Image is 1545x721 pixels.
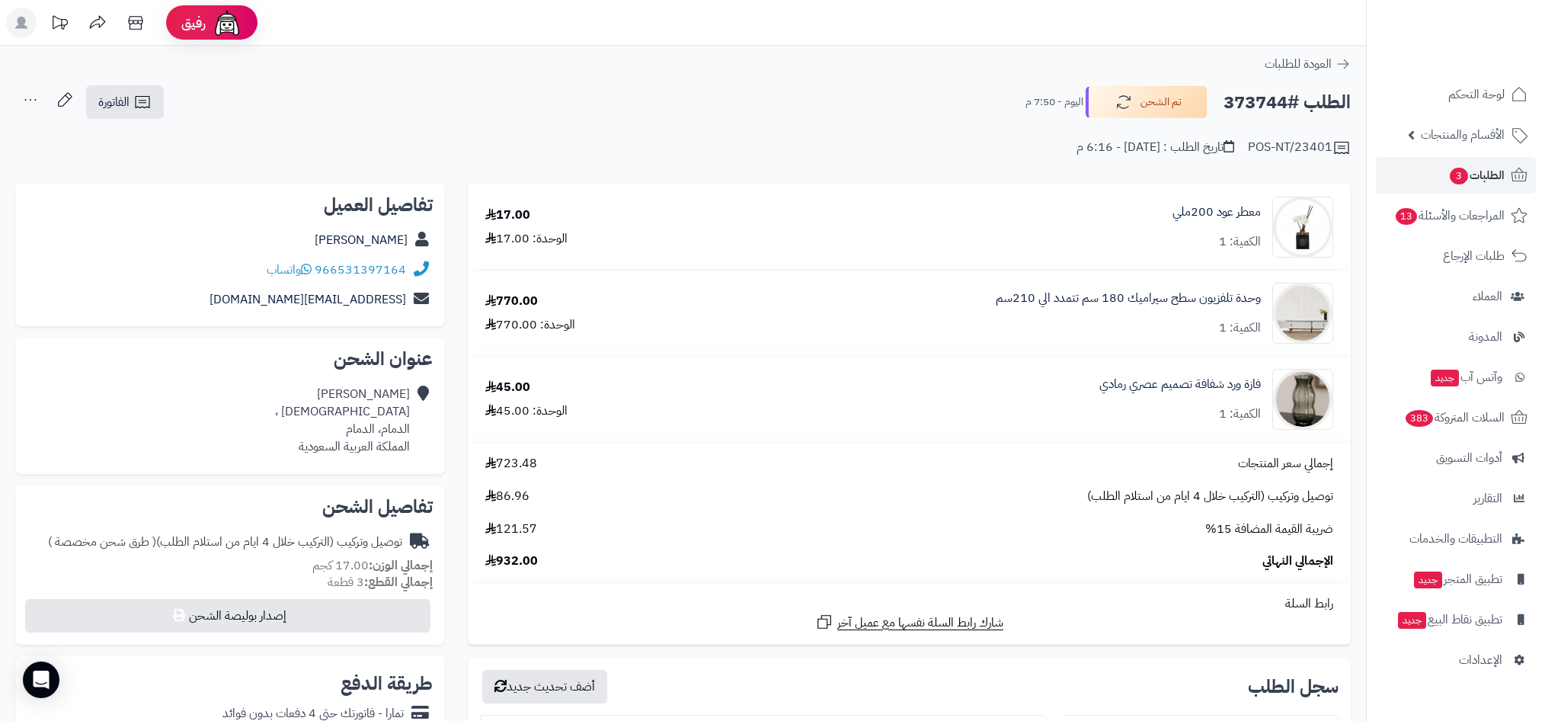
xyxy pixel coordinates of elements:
[1404,407,1505,428] span: السلات المتروكة
[1394,205,1505,226] span: المراجعات والأسئلة
[1376,399,1536,436] a: السلات المتروكة383
[312,556,433,575] small: 17.00 كجم
[1436,447,1502,469] span: أدوات التسويق
[1405,409,1434,427] span: 383
[1205,521,1333,538] span: ضريبة القيمة المضافة 15%
[328,573,433,591] small: 3 قطعة
[315,231,408,249] a: [PERSON_NAME]
[1376,197,1536,234] a: المراجعات والأسئلة13
[1376,359,1536,396] a: وآتس آبجديد
[485,553,538,570] span: 932.00
[341,675,433,693] h2: طريقة الدفع
[1376,561,1536,598] a: تطبيق المتجرجديد
[267,261,312,279] a: واتساب
[1273,369,1332,430] img: 1756280558-110306010484-90x90.jpg
[1469,326,1502,348] span: المدونة
[1219,233,1261,251] div: الكمية: 1
[474,595,1345,613] div: رابط السلة
[1376,238,1536,274] a: طلبات الإرجاع
[48,533,156,551] span: ( طرق شحن مخصصة )
[27,196,433,214] h2: تفاصيل العميل
[25,599,430,633] button: إصدار بوليصة الشحن
[40,8,78,42] a: تحديثات المنصة
[1219,319,1261,337] div: الكمية: 1
[1273,197,1332,258] img: 1726320271-110316010030-90x90.jpg
[815,613,1003,632] a: شارك رابط السلة نفسها مع عميل آخر
[1429,367,1502,388] span: وآتس آب
[1449,167,1468,184] span: 3
[1376,319,1536,355] a: المدونة
[181,14,206,32] span: رفيق
[1376,157,1536,194] a: الطلبات3
[1473,286,1502,307] span: العملاء
[1395,207,1418,225] span: 13
[996,290,1261,307] a: وحدة تلفزيون سطح سيراميك 180 سم تتمدد الي 210سم
[1219,405,1261,423] div: الكمية: 1
[1076,139,1234,156] div: تاريخ الطلب : [DATE] - 6:16 م
[23,662,59,698] div: Open Intercom Messenger
[1376,278,1536,315] a: العملاء
[485,488,529,505] span: 86.96
[1099,376,1261,393] a: فازة ورد شفافة تصميم عصري رمادي
[1448,165,1505,186] span: الطلبات
[1443,245,1505,267] span: طلبات الإرجاع
[1248,678,1339,696] h3: سجل الطلب
[86,85,164,119] a: الفاتورة
[1398,612,1426,629] span: جديد
[485,207,530,224] div: 17.00
[1421,124,1505,146] span: الأقسام والمنتجات
[1412,569,1502,590] span: تطبيق المتجر
[1172,203,1261,221] a: معطر عود 200ملي
[1238,455,1333,473] span: إجمالي سعر المنتجات
[1396,609,1502,630] span: تطبيق نقاط البيع
[27,498,433,516] h2: تفاصيل الشحن
[1376,521,1536,557] a: التطبيقات والخدمات
[315,261,406,279] a: 966531397164
[48,534,402,551] div: توصيل وتركيب (التركيب خلال 4 ايام من استلام الطلب)
[482,670,607,703] button: أضف تحديث جديد
[485,455,537,473] span: 723.48
[1441,27,1531,59] img: logo-2.png
[1414,572,1442,588] span: جديد
[1376,642,1536,678] a: الإعدادات
[485,402,568,420] div: الوحدة: 45.00
[485,293,538,310] div: 770.00
[485,230,568,248] div: الوحدة: 17.00
[1265,55,1332,73] span: العودة للطلبات
[1087,488,1333,505] span: توصيل وتركيب (التركيب خلال 4 ايام من استلام الطلب)
[212,8,242,38] img: ai-face.png
[837,614,1003,632] span: شارك رابط السلة نفسها مع عميل آخر
[1376,440,1536,476] a: أدوات التسويق
[1248,139,1351,157] div: POS-NT/23401
[210,290,406,309] a: [EMAIL_ADDRESS][DOMAIN_NAME]
[1431,370,1459,386] span: جديد
[98,93,130,111] span: الفاتورة
[1473,488,1502,509] span: التقارير
[1459,649,1502,671] span: الإعدادات
[1376,76,1536,113] a: لوحة التحكم
[1409,528,1502,550] span: التطبيقات والخدمات
[1376,480,1536,517] a: التقارير
[1273,283,1332,344] img: 1753948100-1-90x90.jpg
[1086,86,1208,118] button: تم الشحن
[1262,553,1333,570] span: الإجمالي النهائي
[1025,95,1083,110] small: اليوم - 7:50 م
[27,350,433,368] h2: عنوان الشحن
[1376,601,1536,638] a: تطبيق نقاط البيعجديد
[1265,55,1351,73] a: العودة للطلبات
[1224,87,1351,118] h2: الطلب #373744
[275,386,410,455] div: [PERSON_NAME] [DEMOGRAPHIC_DATA] ، الدمام، الدمام المملكة العربية السعودية
[485,316,575,334] div: الوحدة: 770.00
[485,521,537,538] span: 121.57
[369,556,433,575] strong: إجمالي الوزن:
[1448,84,1505,105] span: لوحة التحكم
[485,379,530,396] div: 45.00
[364,573,433,591] strong: إجمالي القطع:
